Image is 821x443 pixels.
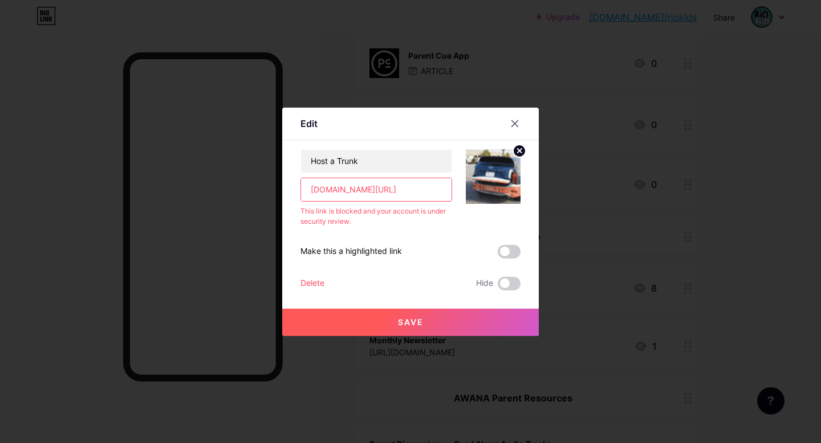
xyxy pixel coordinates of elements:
[300,206,452,227] div: This link is blocked and your account is under security review.
[466,149,521,204] img: link_thumbnail
[300,117,318,130] div: Edit
[398,317,424,327] span: Save
[300,245,402,259] div: Make this a highlighted link
[301,178,452,201] input: URL
[301,150,452,173] input: Title
[476,277,493,290] span: Hide
[282,309,539,336] button: Save
[300,277,324,290] div: Delete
